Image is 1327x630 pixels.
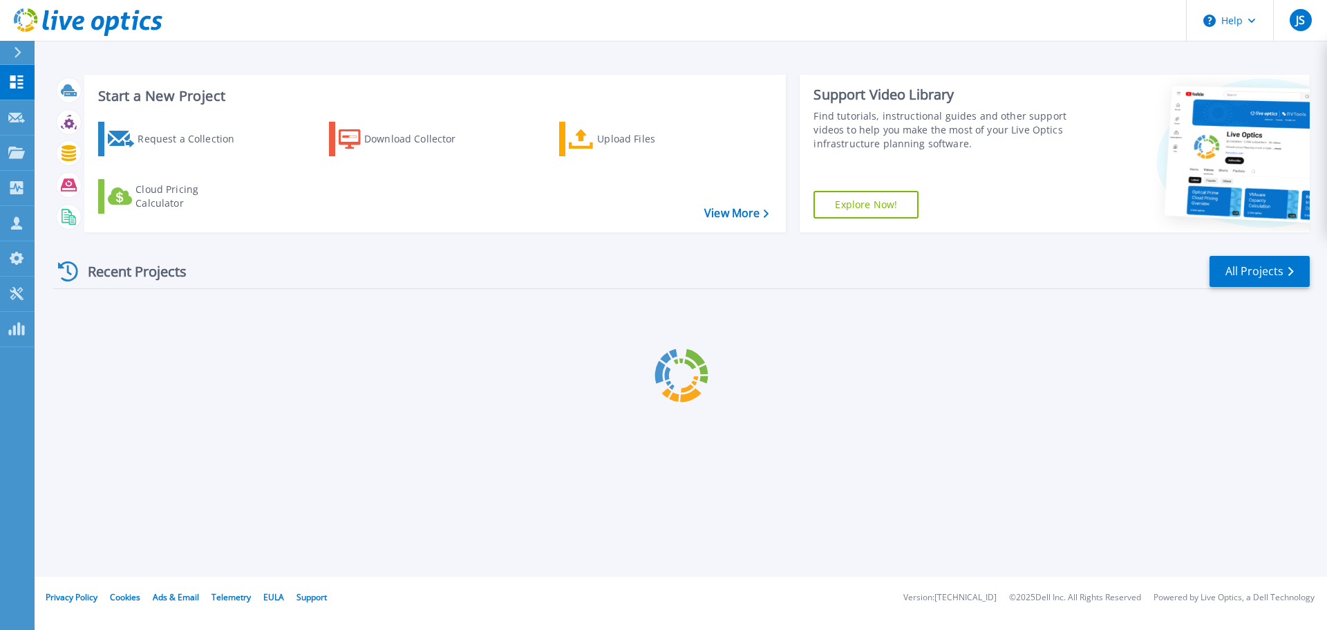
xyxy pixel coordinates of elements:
a: Download Collector [329,122,483,156]
li: Powered by Live Optics, a Dell Technology [1154,593,1315,602]
a: EULA [263,591,284,603]
a: Ads & Email [153,591,199,603]
h3: Start a New Project [98,89,769,104]
a: All Projects [1210,256,1310,287]
span: JS [1296,15,1305,26]
a: Cloud Pricing Calculator [98,179,252,214]
a: View More [704,207,769,220]
a: Explore Now! [813,191,919,219]
li: Version: [TECHNICAL_ID] [903,593,997,602]
a: Cookies [110,591,140,603]
div: Recent Projects [53,254,205,288]
li: © 2025 Dell Inc. All Rights Reserved [1009,593,1141,602]
div: Cloud Pricing Calculator [135,183,246,210]
div: Find tutorials, instructional guides and other support videos to help you make the most of your L... [813,109,1073,151]
div: Download Collector [364,125,475,153]
div: Upload Files [597,125,708,153]
a: Upload Files [559,122,713,156]
div: Support Video Library [813,86,1073,104]
a: Support [297,591,327,603]
a: Request a Collection [98,122,252,156]
a: Privacy Policy [46,591,97,603]
div: Request a Collection [138,125,248,153]
a: Telemetry [211,591,251,603]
